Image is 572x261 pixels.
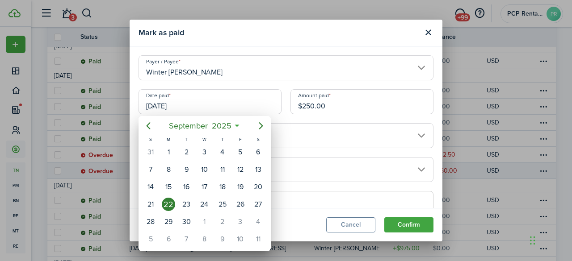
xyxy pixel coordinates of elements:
div: Wednesday, September 3, 2025 [198,145,211,159]
div: Friday, September 19, 2025 [234,180,247,194]
div: Tuesday, September 2, 2025 [180,145,193,159]
div: Tuesday, October 7, 2025 [180,232,193,246]
div: Sunday, August 31, 2025 [144,145,157,159]
mbsc-button: Previous page [139,117,157,135]
div: Wednesday, October 1, 2025 [198,215,211,228]
span: 2025 [210,118,233,134]
div: Wednesday, September 24, 2025 [198,198,211,211]
div: Wednesday, September 17, 2025 [198,180,211,194]
div: Today, Thursday, October 2, 2025 [216,215,229,228]
div: Sunday, September 7, 2025 [144,163,157,176]
div: T [177,136,195,143]
div: Thursday, September 18, 2025 [216,180,229,194]
div: Monday, September 8, 2025 [162,163,175,176]
div: Tuesday, September 30, 2025 [180,215,193,228]
div: Monday, October 6, 2025 [162,232,175,246]
div: Friday, September 12, 2025 [234,163,247,176]
div: Thursday, September 4, 2025 [216,145,229,159]
div: Monday, September 22, 2025 [162,198,175,211]
div: Sunday, September 28, 2025 [144,215,157,228]
div: Sunday, October 5, 2025 [144,232,157,246]
div: Saturday, September 20, 2025 [252,180,265,194]
div: T [214,136,231,143]
div: S [142,136,160,143]
div: Thursday, October 9, 2025 [216,232,229,246]
div: Monday, September 1, 2025 [162,145,175,159]
div: Monday, September 29, 2025 [162,215,175,228]
div: Saturday, September 6, 2025 [252,145,265,159]
div: Wednesday, October 8, 2025 [198,232,211,246]
div: Tuesday, September 9, 2025 [180,163,193,176]
span: September [167,118,210,134]
div: Wednesday, September 10, 2025 [198,163,211,176]
mbsc-button: Next page [252,117,270,135]
div: Monday, September 15, 2025 [162,180,175,194]
div: Saturday, October 11, 2025 [252,232,265,246]
div: Saturday, September 27, 2025 [252,198,265,211]
div: Friday, October 10, 2025 [234,232,247,246]
div: F [231,136,249,143]
div: S [249,136,267,143]
div: Friday, October 3, 2025 [234,215,247,228]
div: Friday, September 5, 2025 [234,145,247,159]
div: Thursday, September 25, 2025 [216,198,229,211]
div: Thursday, September 11, 2025 [216,163,229,176]
div: Tuesday, September 23, 2025 [180,198,193,211]
div: Sunday, September 21, 2025 [144,198,157,211]
div: Sunday, September 14, 2025 [144,180,157,194]
div: Saturday, September 13, 2025 [252,163,265,176]
div: Friday, September 26, 2025 [234,198,247,211]
div: Saturday, October 4, 2025 [252,215,265,228]
mbsc-button: September2025 [163,118,237,134]
div: Tuesday, September 16, 2025 [180,180,193,194]
div: W [195,136,213,143]
div: M [160,136,177,143]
